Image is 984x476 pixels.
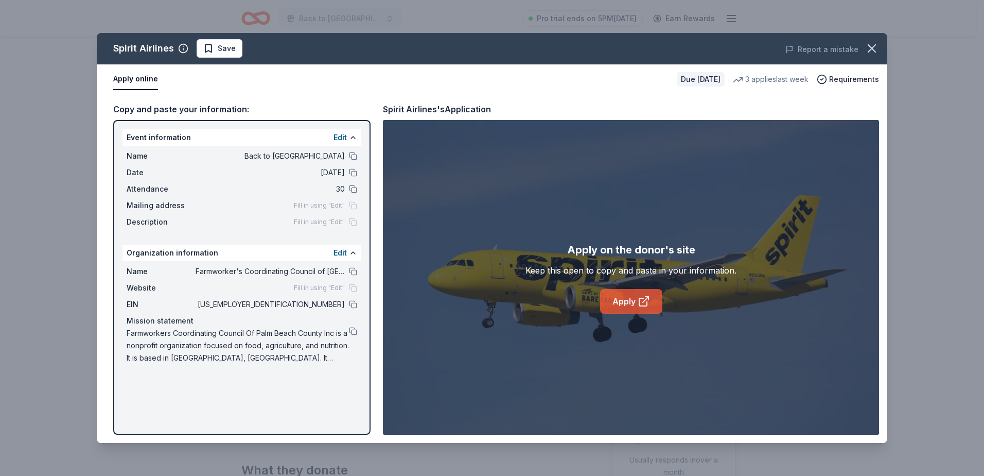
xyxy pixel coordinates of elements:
span: 30 [196,183,345,195]
div: Spirit Airlines's Application [383,103,491,116]
span: Requirements [829,73,879,86]
span: Description [127,216,196,228]
button: Edit [333,131,347,144]
div: Mission statement [127,315,357,327]
span: EIN [127,298,196,311]
span: Farmworkers Coordinating Council Of Palm Beach County Inc is a nonprofit organization focused on ... [127,327,349,364]
span: Date [127,166,196,179]
span: Back to [GEOGRAPHIC_DATA] [196,150,345,162]
button: Requirements [817,73,879,86]
div: 3 applies last week [733,73,809,86]
span: [DATE] [196,166,345,179]
div: Keep this open to copy and paste in your information. [525,264,736,277]
div: Due [DATE] [677,72,725,87]
div: Spirit Airlines [113,40,174,57]
span: Fill in using "Edit" [294,284,345,292]
button: Apply online [113,69,158,90]
button: Edit [333,247,347,259]
a: Apply [600,289,662,314]
div: Copy and paste your information: [113,103,371,116]
span: Save [218,42,236,55]
span: Mailing address [127,199,196,212]
span: Website [127,282,196,294]
button: Save [197,39,242,58]
span: Name [127,265,196,278]
div: Apply on the donor's site [567,242,695,258]
span: Farmworker's Coordinating Council of [GEOGRAPHIC_DATA] [196,265,345,278]
div: Event information [122,129,361,146]
button: Report a mistake [785,43,858,56]
span: Fill in using "Edit" [294,201,345,210]
span: Fill in using "Edit" [294,218,345,226]
span: Attendance [127,183,196,195]
span: Name [127,150,196,162]
span: [US_EMPLOYER_IDENTIFICATION_NUMBER] [196,298,345,311]
div: Organization information [122,245,361,261]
